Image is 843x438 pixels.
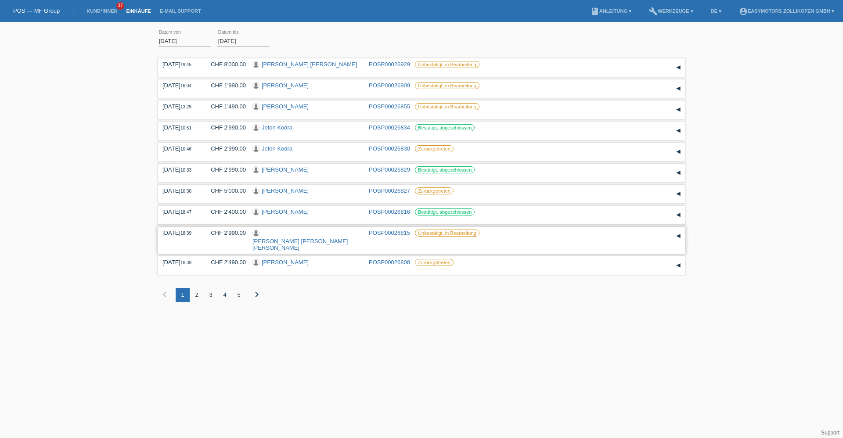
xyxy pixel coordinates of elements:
[262,103,309,110] a: [PERSON_NAME]
[190,288,204,302] div: 2
[735,8,839,14] a: account_circleEasymotors Zollikofen GmbH ▾
[415,259,454,266] label: Zurückgetreten
[262,259,309,266] a: [PERSON_NAME]
[262,124,292,131] a: Jeton Kodra
[262,82,309,89] a: [PERSON_NAME]
[369,145,410,152] a: POSP00026830
[672,166,685,180] div: auf-/zuklappen
[180,231,191,236] span: 18:39
[204,103,246,110] div: CHF 1'490.00
[204,124,246,131] div: CHF 2'990.00
[415,145,454,152] label: Zurückgetreten
[82,8,122,14] a: Kund*innen
[162,259,198,266] div: [DATE]
[116,2,124,10] span: 37
[369,124,410,131] a: POSP00026834
[672,124,685,137] div: auf-/zuklappen
[204,145,246,152] div: CHF 2'990.00
[204,288,218,302] div: 3
[218,288,232,302] div: 4
[204,82,246,89] div: CHF 1'990.00
[415,166,475,173] label: Bestätigt, abgeschlossen
[180,126,191,130] span: 10:51
[162,230,198,236] div: [DATE]
[672,103,685,116] div: auf-/zuklappen
[369,103,410,110] a: POSP00026855
[672,259,685,272] div: auf-/zuklappen
[262,166,309,173] a: [PERSON_NAME]
[180,83,191,88] span: 16:04
[180,147,191,151] span: 10:46
[369,259,410,266] a: POSP00026808
[369,230,410,236] a: POSP00026815
[262,208,309,215] a: [PERSON_NAME]
[415,187,454,194] label: Zurückgetreten
[645,8,698,14] a: buildWerkzeuge ▾
[262,187,309,194] a: [PERSON_NAME]
[415,208,475,215] label: Bestätigt, abgeschlossen
[162,103,198,110] div: [DATE]
[162,187,198,194] div: [DATE]
[180,189,191,194] span: 10:30
[155,8,205,14] a: E-Mail Support
[672,82,685,95] div: auf-/zuklappen
[162,82,198,89] div: [DATE]
[672,145,685,158] div: auf-/zuklappen
[162,145,198,152] div: [DATE]
[369,61,410,68] a: POSP00026929
[586,8,636,14] a: bookAnleitung ▾
[415,61,479,68] label: Unbestätigt, in Bearbeitung
[180,62,191,67] span: 19:45
[369,82,410,89] a: POSP00026909
[176,288,190,302] div: 1
[180,210,191,215] span: 18:47
[415,82,479,89] label: Unbestätigt, in Bearbeitung
[252,238,348,251] a: [PERSON_NAME] [PERSON_NAME] [PERSON_NAME]
[591,7,599,16] i: book
[204,230,246,236] div: CHF 2'990.00
[180,168,191,172] span: 10:33
[180,260,191,265] span: 16:39
[262,61,357,68] a: [PERSON_NAME] [PERSON_NAME]
[821,430,839,436] a: Support
[204,166,246,173] div: CHF 2'990.00
[204,61,246,68] div: CHF 8'000.00
[706,8,726,14] a: DE ▾
[122,8,155,14] a: Einkäufe
[369,187,410,194] a: POSP00026827
[415,230,479,237] label: Unbestätigt, in Bearbeitung
[672,187,685,201] div: auf-/zuklappen
[204,208,246,215] div: CHF 2'400.00
[232,288,246,302] div: 5
[369,166,410,173] a: POSP00026829
[162,61,198,68] div: [DATE]
[262,145,292,152] a: Jeton Kodra
[369,208,410,215] a: POSP00026816
[204,187,246,194] div: CHF 5'000.00
[252,289,262,300] i: chevron_right
[649,7,658,16] i: build
[739,7,748,16] i: account_circle
[162,166,198,173] div: [DATE]
[204,259,246,266] div: CHF 2'490.00
[672,61,685,74] div: auf-/zuklappen
[415,124,475,131] label: Bestätigt, abgeschlossen
[672,208,685,222] div: auf-/zuklappen
[159,289,170,300] i: chevron_left
[162,208,198,215] div: [DATE]
[672,230,685,243] div: auf-/zuklappen
[415,103,479,110] label: Unbestätigt, in Bearbeitung
[180,104,191,109] span: 13:25
[162,124,198,131] div: [DATE]
[13,7,60,14] a: POS — MF Group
